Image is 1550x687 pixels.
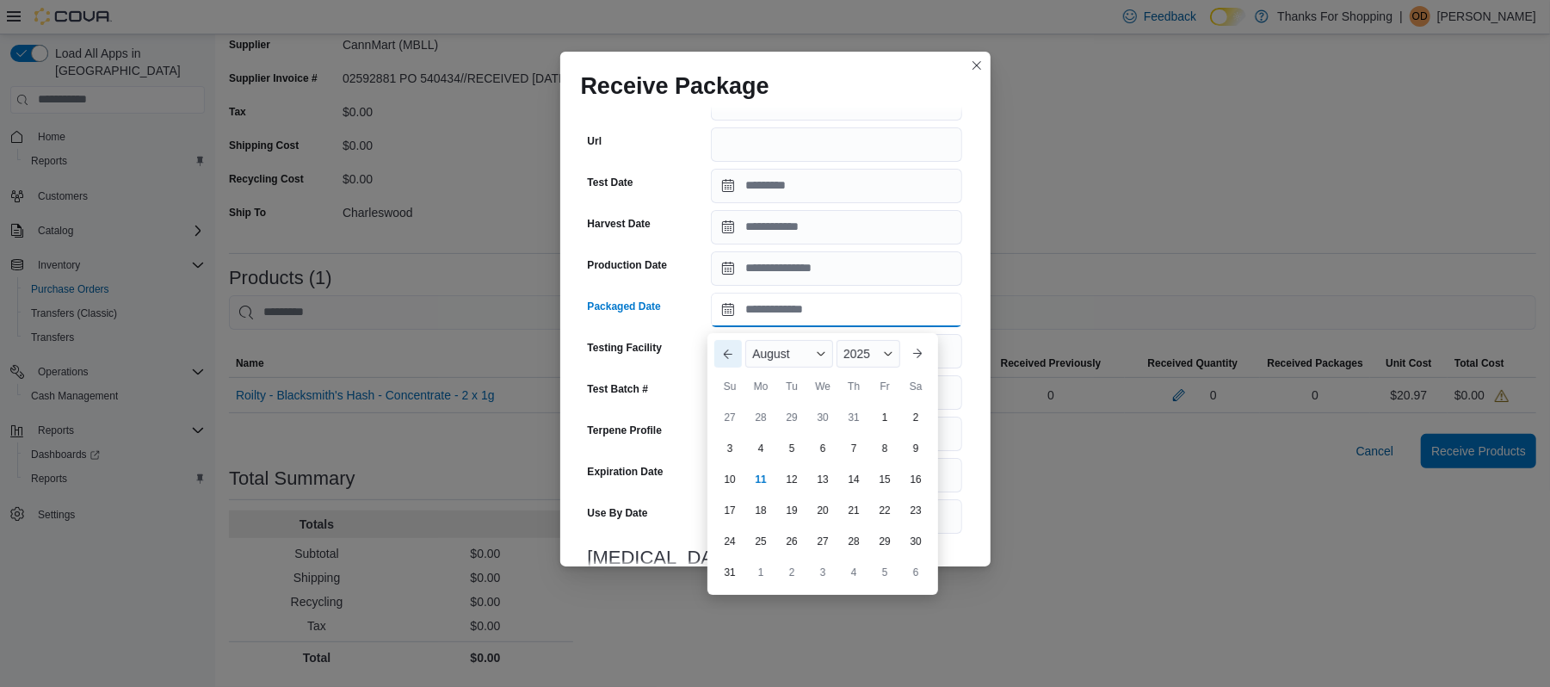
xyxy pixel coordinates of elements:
[840,497,868,524] div: day-21
[840,559,868,586] div: day-4
[871,528,899,555] div: day-29
[747,404,775,431] div: day-28
[588,548,963,568] h3: [MEDICAL_DATA]
[871,404,899,431] div: day-1
[778,373,806,400] div: Tu
[840,528,868,555] div: day-28
[716,435,744,462] div: day-3
[809,559,837,586] div: day-3
[716,404,744,431] div: day-27
[840,466,868,493] div: day-14
[902,373,929,400] div: Sa
[809,497,837,524] div: day-20
[778,435,806,462] div: day-5
[716,466,744,493] div: day-10
[840,404,868,431] div: day-31
[809,373,837,400] div: We
[902,528,929,555] div: day-30
[902,559,929,586] div: day-6
[809,466,837,493] div: day-13
[588,424,662,437] label: Terpene Profile
[902,435,929,462] div: day-9
[711,293,962,327] input: Press the down key to enter a popover containing a calendar. Press the escape key to close the po...
[588,382,648,396] label: Test Batch #
[809,435,837,462] div: day-6
[581,72,769,100] h1: Receive Package
[747,373,775,400] div: Mo
[809,404,837,431] div: day-30
[837,340,900,368] div: Button. Open the year selector. 2025 is currently selected.
[966,55,987,76] button: Closes this modal window
[747,466,775,493] div: day-11
[902,466,929,493] div: day-16
[778,559,806,586] div: day-2
[714,402,931,588] div: August, 2025
[588,258,668,272] label: Production Date
[588,217,651,231] label: Harvest Date
[711,210,962,244] input: Press the down key to open a popover containing a calendar.
[871,373,899,400] div: Fr
[588,465,664,479] label: Expiration Date
[809,528,837,555] div: day-27
[711,169,962,203] input: Press the down key to open a popover containing a calendar.
[778,466,806,493] div: day-12
[904,340,931,368] button: Next month
[902,404,929,431] div: day-2
[588,134,602,148] label: Url
[871,497,899,524] div: day-22
[588,506,648,520] label: Use By Date
[747,528,775,555] div: day-25
[778,497,806,524] div: day-19
[747,559,775,586] div: day-1
[840,373,868,400] div: Th
[778,404,806,431] div: day-29
[716,497,744,524] div: day-17
[747,435,775,462] div: day-4
[588,176,633,189] label: Test Date
[588,341,662,355] label: Testing Facility
[840,435,868,462] div: day-7
[778,528,806,555] div: day-26
[747,497,775,524] div: day-18
[902,497,929,524] div: day-23
[716,528,744,555] div: day-24
[752,347,790,361] span: August
[745,340,833,368] div: Button. Open the month selector. August is currently selected.
[871,466,899,493] div: day-15
[716,559,744,586] div: day-31
[871,435,899,462] div: day-8
[714,340,742,368] button: Previous Month
[843,347,870,361] span: 2025
[588,300,661,313] label: Packaged Date
[871,559,899,586] div: day-5
[711,251,962,286] input: Press the down key to open a popover containing a calendar.
[716,373,744,400] div: Su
